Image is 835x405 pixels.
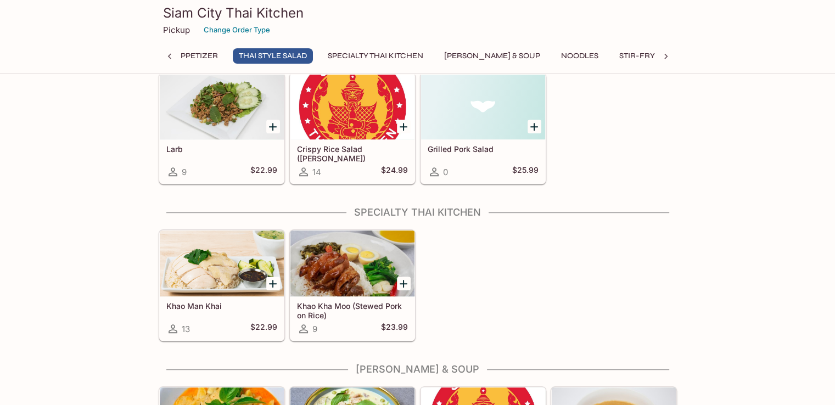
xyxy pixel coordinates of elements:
[512,165,539,178] h5: $25.99
[182,167,187,177] span: 9
[290,230,414,296] div: Khao Kha Moo (Stewed Pork on Rice)
[159,230,284,341] a: Khao Man Khai13$22.99
[166,301,277,311] h5: Khao Man Khai
[381,165,408,178] h5: $24.99
[555,48,604,64] button: Noodles
[159,206,677,218] h4: Specialty Thai Kitchen
[421,74,545,139] div: Grilled Pork Salad
[160,230,284,296] div: Khao Man Khai
[613,48,690,64] button: Stir-Fry Dishes
[397,120,411,133] button: Add Crispy Rice Salad (Kao Yum Nam)
[266,277,280,290] button: Add Khao Man Khai
[381,322,408,335] h5: $23.99
[428,144,539,154] h5: Grilled Pork Salad
[266,120,280,133] button: Add Larb
[170,48,224,64] button: Appetizer
[528,120,541,133] button: Add Grilled Pork Salad
[312,167,321,177] span: 14
[233,48,313,64] button: Thai Style Salad
[312,324,317,334] span: 9
[290,74,414,139] div: Crispy Rice Salad (Kao Yum Nam)
[163,25,190,35] p: Pickup
[443,167,448,177] span: 0
[182,324,190,334] span: 13
[159,73,284,184] a: Larb9$22.99
[163,4,673,21] h3: Siam City Thai Kitchen
[322,48,429,64] button: Specialty Thai Kitchen
[199,21,275,38] button: Change Order Type
[250,322,277,335] h5: $22.99
[160,74,284,139] div: Larb
[297,301,408,319] h5: Khao Kha Moo (Stewed Pork on Rice)
[397,277,411,290] button: Add Khao Kha Moo (Stewed Pork on Rice)
[290,230,415,341] a: Khao Kha Moo (Stewed Pork on Rice)9$23.99
[297,144,408,162] h5: Crispy Rice Salad ([PERSON_NAME])
[438,48,546,64] button: [PERSON_NAME] & Soup
[166,144,277,154] h5: Larb
[250,165,277,178] h5: $22.99
[290,73,415,184] a: Crispy Rice Salad ([PERSON_NAME])14$24.99
[159,363,677,375] h4: [PERSON_NAME] & Soup
[421,73,546,184] a: Grilled Pork Salad0$25.99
